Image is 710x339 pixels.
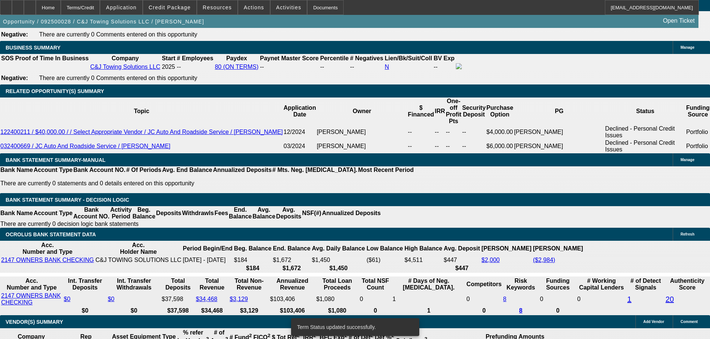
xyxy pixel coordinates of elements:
[271,0,307,15] button: Activities
[234,242,272,256] th: Beg. Balance
[270,307,315,314] th: $103,406
[100,0,142,15] button: Application
[486,139,514,153] td: $6,000.00
[385,64,389,70] a: N
[577,277,626,291] th: # Working Capital Lenders
[195,277,228,291] th: Total Revenue
[320,55,348,61] b: Percentile
[466,307,502,314] th: 0
[196,296,217,302] a: $34,468
[272,166,358,174] th: # Mts. Neg. [MEDICAL_DATA].
[316,277,359,291] th: Total Loan Proceeds
[392,277,466,291] th: # Days of Neg. [MEDICAL_DATA].
[435,139,446,153] td: --
[195,307,228,314] th: $34,468
[214,206,228,220] th: Fees
[316,307,359,314] th: $1,080
[234,256,272,264] td: $184
[445,139,462,153] td: --
[462,139,486,153] td: --
[462,97,486,125] th: Security Deposit
[270,296,315,303] div: $103,406
[643,320,664,324] span: Add Vendor
[392,292,466,306] td: 1
[660,15,698,27] a: Open Ticket
[316,139,407,153] td: [PERSON_NAME]
[203,4,232,10] span: Resources
[6,231,96,237] span: OCROLUS BANK STATEMENT DATA
[162,55,175,61] b: Start
[110,206,132,220] th: Activity Period
[1,31,28,38] b: Negative:
[107,277,161,291] th: Int. Transfer Withdrawals
[6,197,129,203] span: Bank Statement Summary - Decision Logic
[681,232,694,236] span: Refresh
[627,295,631,303] a: 1
[392,307,466,314] th: 1
[183,242,233,256] th: Period Begin/End
[143,0,196,15] button: Credit Package
[486,125,514,139] td: $4,000.00
[161,63,176,71] td: 2025
[260,55,318,61] b: Paynet Master Score
[350,55,383,61] b: # Negatives
[444,265,480,272] th: $447
[252,206,275,220] th: Avg. Balance
[244,4,264,10] span: Actions
[359,307,391,314] th: 0
[366,242,403,256] th: Low Balance
[358,166,414,174] th: Most Recent Period
[162,166,213,174] th: Avg. End Balance
[212,166,272,174] th: Annualized Deposits
[106,4,136,10] span: Application
[681,320,698,324] span: Comment
[149,4,191,10] span: Credit Package
[686,125,710,139] td: Portfolio
[605,125,686,139] td: Declined - Personal Credit Issues
[156,206,182,220] th: Deposits
[435,97,446,125] th: IRR
[519,307,523,314] a: 8
[605,139,686,153] td: Declined - Personal Credit Issues
[6,45,60,51] span: BUSINESS SUMMARY
[316,292,359,306] td: $1,080
[270,277,315,291] th: Annualized Revenue
[249,333,252,338] sup: 2
[433,63,455,71] td: --
[177,64,181,70] span: --
[462,125,486,139] td: --
[1,257,94,263] a: 2147 OWNERS BANK CHECKING
[197,0,237,15] button: Resources
[238,0,270,15] button: Actions
[39,31,197,38] span: There are currently 0 Comments entered on this opportunity
[230,296,248,302] a: $3,129
[444,242,480,256] th: Avg. Deposit
[444,256,480,264] td: $447
[161,277,195,291] th: Total Deposits
[283,97,316,125] th: Application Date
[302,206,322,220] th: NSF(#)
[107,307,161,314] th: $0
[359,292,391,306] td: 0
[272,265,310,272] th: $1,672
[0,143,170,149] a: 032400669 / JC Auto And Roadside Service / [PERSON_NAME]
[681,158,694,162] span: Manage
[1,277,63,291] th: Acc. Number and Type
[229,277,269,291] th: Total Non-Revenue
[126,166,162,174] th: # Of Periods
[0,129,283,135] a: 122400211 / $40,000.00 / / Select Appropriate Vendor / JC Auto And Roadside Service / [PERSON_NAME]
[1,75,28,81] b: Negative:
[229,307,269,314] th: $3,129
[320,64,348,70] div: --
[182,206,214,220] th: Withdrawls
[665,277,709,291] th: Authenticity Score
[1,292,61,306] a: 2147 OWNERS BANK CHECKING
[445,125,462,139] td: --
[33,166,73,174] th: Account Type
[605,97,686,125] th: Status
[466,292,502,306] td: 0
[73,166,126,174] th: Bank Account NO.
[63,307,107,314] th: $0
[108,296,114,302] a: $0
[64,296,70,302] a: $0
